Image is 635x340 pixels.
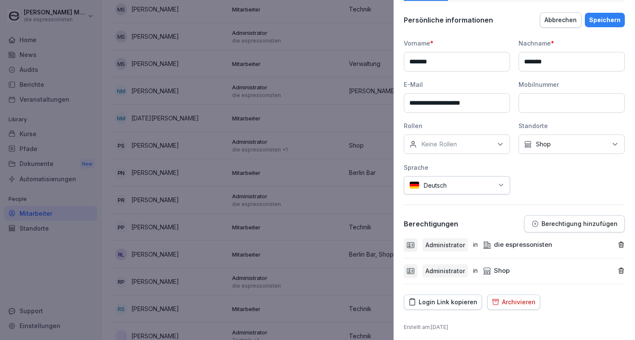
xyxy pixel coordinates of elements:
div: Abbrechen [544,15,577,25]
div: Vorname [404,39,510,48]
div: E-Mail [404,80,510,89]
div: Nachname [519,39,625,48]
button: Archivieren [487,294,540,310]
div: Standorte [519,121,625,130]
button: Speichern [585,13,625,27]
p: Erstellt am : [DATE] [404,323,625,331]
button: Login Link kopieren [404,294,482,310]
p: Shop [536,140,551,149]
p: Keine Rollen [421,140,457,149]
div: Login Link kopieren [408,297,477,307]
p: Persönliche informationen [404,16,493,24]
p: in [473,266,478,276]
div: Archivieren [492,297,536,307]
button: Abbrechen [540,12,581,28]
div: Mobilnummer [519,80,625,89]
img: de.svg [409,181,420,189]
div: Shop [483,266,510,276]
p: Berechtigung hinzufügen [541,220,618,227]
div: Speichern [589,15,621,25]
div: Deutsch [404,176,510,194]
p: Berechtigungen [404,220,458,228]
div: die espressonisten [483,240,552,250]
p: in [473,240,478,250]
p: Administrator [425,240,465,249]
button: Berechtigung hinzufügen [524,215,625,232]
div: Sprache [404,163,510,172]
div: Rollen [404,121,510,130]
p: Administrator [425,266,465,275]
